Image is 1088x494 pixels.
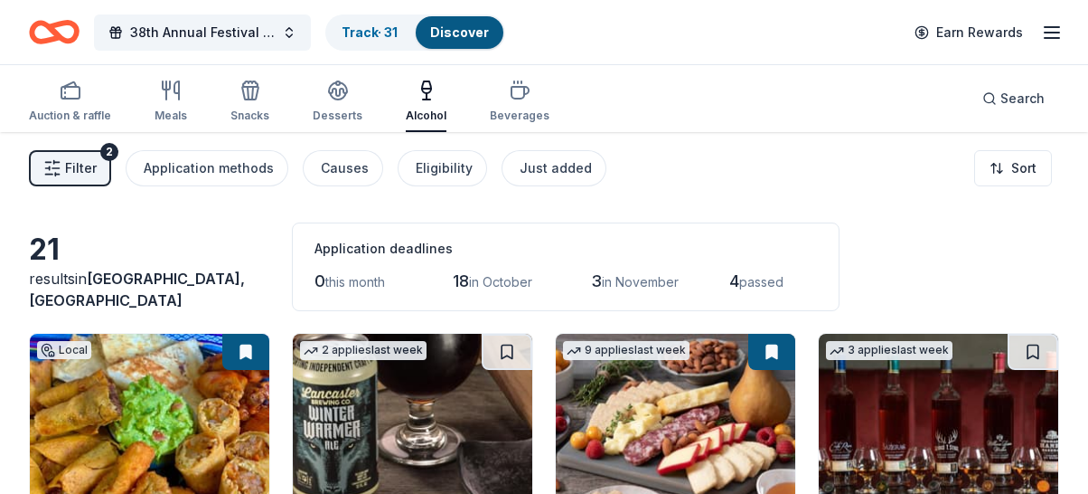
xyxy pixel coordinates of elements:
[314,271,325,290] span: 0
[29,268,270,311] div: results
[1011,157,1036,179] span: Sort
[314,238,817,260] div: Application deadlines
[739,274,783,290] span: passed
[325,274,385,290] span: this month
[904,16,1034,49] a: Earn Rewards
[342,24,398,40] a: Track· 31
[230,72,269,132] button: Snacks
[453,271,469,290] span: 18
[29,72,111,132] button: Auction & raffle
[65,157,97,179] span: Filter
[37,341,91,359] div: Local
[29,109,111,123] div: Auction & raffle
[729,271,739,290] span: 4
[325,14,505,51] button: Track· 31Discover
[974,150,1052,186] button: Sort
[155,72,187,132] button: Meals
[321,157,369,179] div: Causes
[29,150,111,186] button: Filter2
[398,150,487,186] button: Eligibility
[300,341,427,360] div: 2 applies last week
[29,270,245,309] span: [GEOGRAPHIC_DATA], [GEOGRAPHIC_DATA]
[406,72,446,132] button: Alcohol
[230,109,269,123] div: Snacks
[826,341,952,360] div: 3 applies last week
[406,109,446,123] div: Alcohol
[29,270,245,309] span: in
[490,72,549,132] button: Beverages
[469,274,532,290] span: in October
[94,14,311,51] button: 38th Annual Festival of Trees
[416,157,473,179] div: Eligibility
[430,24,489,40] a: Discover
[29,11,80,53] a: Home
[29,232,270,268] div: 21
[130,22,275,43] span: 38th Annual Festival of Trees
[591,271,602,290] span: 3
[155,109,187,123] div: Meals
[602,274,679,290] span: in November
[303,150,383,186] button: Causes
[968,81,1059,117] button: Search
[490,109,549,123] div: Beverages
[313,72,362,132] button: Desserts
[1000,88,1045,109] span: Search
[502,150,606,186] button: Just added
[313,109,362,123] div: Desserts
[563,341,689,360] div: 9 applies last week
[144,157,274,179] div: Application methods
[126,150,288,186] button: Application methods
[520,157,592,179] div: Just added
[100,143,118,161] div: 2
